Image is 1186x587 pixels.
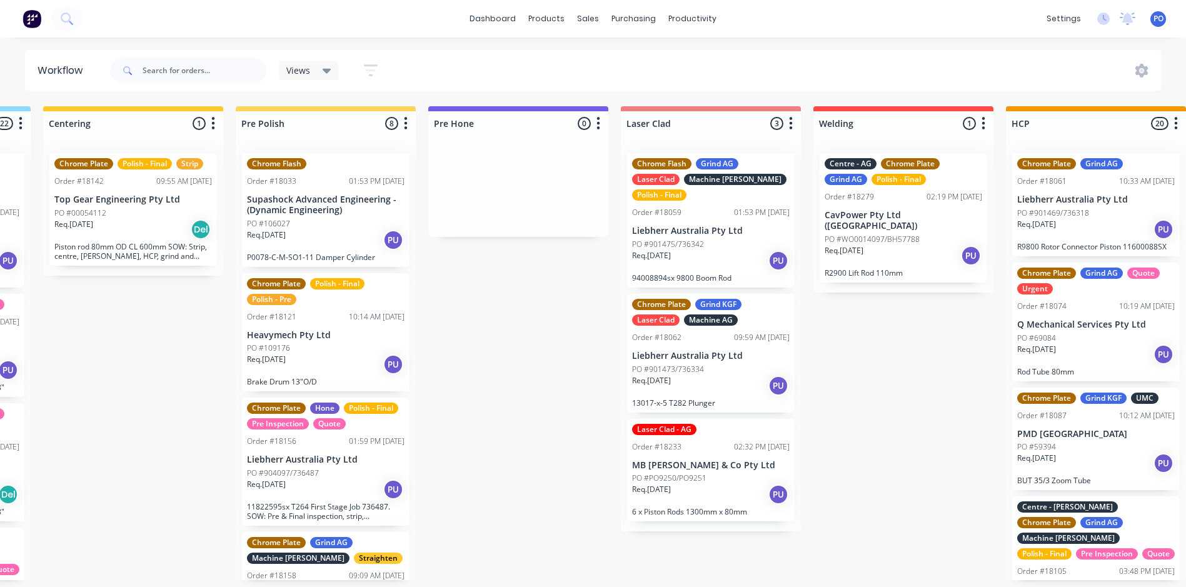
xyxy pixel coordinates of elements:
[247,479,286,490] p: Req. [DATE]
[1119,176,1175,187] div: 10:33 AM [DATE]
[349,176,405,187] div: 01:53 PM [DATE]
[605,9,662,28] div: purchasing
[247,294,296,305] div: Polish - Pre
[768,484,788,504] div: PU
[632,299,691,310] div: Chrome Plate
[734,441,790,453] div: 02:32 PM [DATE]
[313,418,346,429] div: Quote
[247,436,296,447] div: Order #18156
[247,354,286,365] p: Req. [DATE]
[247,158,306,169] div: Chrome Flash
[247,377,405,386] p: Brake Drum 13"O/D
[1017,301,1067,312] div: Order #18074
[1080,393,1127,404] div: Grind KGF
[191,219,211,239] div: Del
[54,176,104,187] div: Order #18142
[1017,429,1175,439] p: PMD [GEOGRAPHIC_DATA]
[1076,548,1138,559] div: Pre Inspection
[632,273,790,283] p: 94008894sx 9800 Boom Rod
[1017,268,1076,279] div: Chrome Plate
[118,158,172,169] div: Polish - Final
[1017,453,1056,464] p: Req. [DATE]
[1080,517,1123,528] div: Grind AG
[54,158,113,169] div: Chrome Plate
[627,294,795,413] div: Chrome PlateGrind KGFLaser CladMachine AGOrder #1806209:59 AM [DATE]Liebherr Australia Pty LtdPO ...
[247,418,309,429] div: Pre Inspection
[632,207,681,218] div: Order #18059
[632,314,680,326] div: Laser Clad
[247,229,286,241] p: Req. [DATE]
[354,553,403,564] div: Straighten
[54,208,106,219] p: PO #00054112
[927,191,982,203] div: 02:19 PM [DATE]
[310,403,339,414] div: Hone
[176,158,203,169] div: Strip
[1017,476,1175,485] p: BUT 35/3 Zoom Tube
[247,502,405,521] p: 11822595sx T264 First Stage Job 736487. SOW: Pre & Final inspection, strip, [PERSON_NAME], HCP MB...
[1017,319,1175,330] p: Q Mechanical Services Pty Ltd
[961,246,981,266] div: PU
[1017,219,1056,230] p: Req. [DATE]
[632,364,704,375] p: PO #901473/736334
[571,9,605,28] div: sales
[1017,566,1067,577] div: Order #18105
[247,537,306,548] div: Chrome Plate
[54,219,93,230] p: Req. [DATE]
[247,403,306,414] div: Chrome Plate
[344,403,398,414] div: Polish - Final
[247,176,296,187] div: Order #18033
[1153,13,1163,24] span: PO
[1017,242,1175,251] p: R9800 Rotor Connector Piston 11600088SX
[349,311,405,323] div: 10:14 AM [DATE]
[632,189,686,201] div: Polish - Final
[632,473,706,484] p: PO #PO9250/PO9251
[54,242,212,261] p: Piston rod 80mm OD CL 600mm SOW: Strip, centre, [PERSON_NAME], HCP, grind and Polish Subject to i...
[247,278,306,289] div: Chrome Plate
[23,9,41,28] img: Factory
[247,454,405,465] p: Liebherr Australia Pty Ltd
[1012,388,1180,491] div: Chrome PlateGrind KGFUMCOrder #1808710:12 AM [DATE]PMD [GEOGRAPHIC_DATA]PO #59394Req.[DATE]PUBUT ...
[872,174,926,185] div: Polish - Final
[38,63,89,78] div: Workflow
[1153,344,1173,364] div: PU
[632,351,790,361] p: Liebherr Australia Pty Ltd
[349,570,405,581] div: 09:09 AM [DATE]
[627,419,795,522] div: Laser Clad - AGOrder #1823302:32 PM [DATE]MB [PERSON_NAME] & Co Pty LtdPO #PO9250/PO9251Req.[DATE...
[1017,410,1067,421] div: Order #18087
[1142,548,1175,559] div: Quote
[1017,393,1076,404] div: Chrome Plate
[522,9,571,28] div: products
[242,153,410,267] div: Chrome FlashOrder #1803301:53 PM [DATE]Supashock Advanced Engineering - (Dynamic Engineering)PO #...
[247,553,349,564] div: Machine [PERSON_NAME]
[1017,548,1072,559] div: Polish - Final
[1017,344,1056,355] p: Req. [DATE]
[734,332,790,343] div: 09:59 AM [DATE]
[247,218,290,229] p: PO #106027
[1153,219,1173,239] div: PU
[242,398,410,526] div: Chrome PlateHonePolish - FinalPre InspectionQuoteOrder #1815601:59 PM [DATE]Liebherr Australia Pt...
[1017,441,1056,453] p: PO #59394
[247,253,405,262] p: P0078-C-M-SO1-11 Damper Cylinder
[695,299,741,310] div: Grind KGF
[632,239,704,250] p: PO #901475/736342
[1017,208,1089,219] p: PO #901469/736318
[310,278,364,289] div: Polish - Final
[734,207,790,218] div: 01:53 PM [DATE]
[684,174,786,185] div: Machine [PERSON_NAME]
[1017,333,1056,344] p: PO #69084
[696,158,738,169] div: Grind AG
[632,226,790,236] p: Liebherr Australia Pty Ltd
[632,174,680,185] div: Laser Clad
[632,398,790,408] p: 13017-x-5 T282 Plunger
[825,268,982,278] p: R2900 Lift Rod 110mm
[768,376,788,396] div: PU
[627,153,795,288] div: Chrome FlashGrind AGLaser CladMachine [PERSON_NAME]Polish - FinalOrder #1805901:53 PM [DATE]Liebh...
[1017,283,1053,294] div: Urgent
[247,343,290,354] p: PO #109176
[383,479,403,499] div: PU
[247,468,319,479] p: PO #904097/736487
[242,273,410,392] div: Chrome PlatePolish - FinalPolish - PreOrder #1812110:14 AM [DATE]Heavymech Pty LtdPO #109176Req.[...
[632,332,681,343] div: Order #18062
[1153,453,1173,473] div: PU
[1012,263,1180,381] div: Chrome PlateGrind AGQuoteUrgentOrder #1807410:19 AM [DATE]Q Mechanical Services Pty LtdPO #69084R...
